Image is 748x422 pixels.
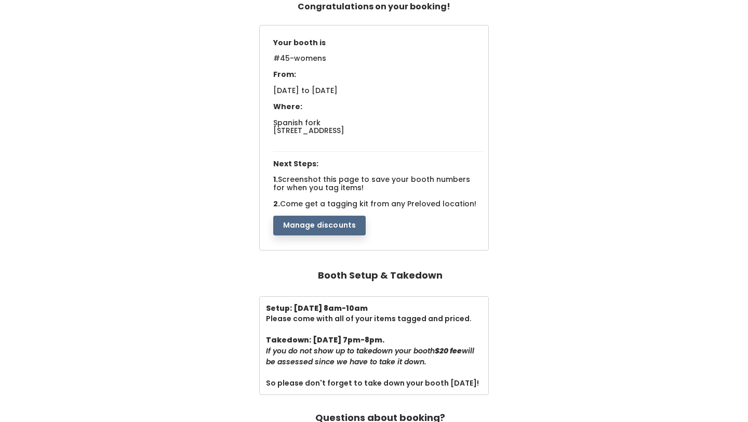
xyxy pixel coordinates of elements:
[318,265,443,286] h4: Booth Setup & Takedown
[266,346,474,367] i: If you do not show up to takedown your booth will be assessed since we have to take it down.
[273,174,470,192] span: Screenshot this page to save your booth numbers for when you tag items!
[273,53,326,70] span: #45-womens
[266,303,368,313] b: Setup: [DATE] 8am-10am
[273,69,296,80] span: From:
[435,346,462,356] b: $20 fee
[273,117,344,136] span: Spanish fork [STREET_ADDRESS]
[268,34,489,235] div: 1. 2.
[273,220,366,230] a: Manage discounts
[266,335,384,345] b: Takedown: [DATE] 7pm-8pm.
[280,199,476,209] span: Come get a tagging kit from any Preloved location!
[273,37,326,48] span: Your booth is
[266,303,483,389] div: Please come with all of your items tagged and priced. So please don't forget to take down your bo...
[273,101,302,112] span: Where:
[273,216,366,235] button: Manage discounts
[273,159,318,169] span: Next Steps:
[273,85,338,96] span: [DATE] to [DATE]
